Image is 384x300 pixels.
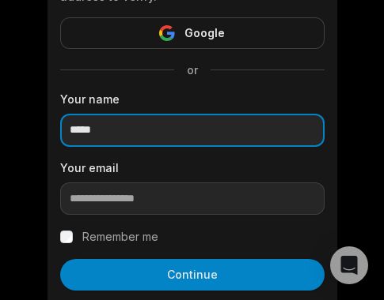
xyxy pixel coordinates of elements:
button: Continue [60,259,325,291]
label: Your email [60,159,325,176]
button: Google [60,17,325,49]
span: or [174,62,211,78]
label: Remember me [82,227,158,246]
div: Open Intercom Messenger [330,246,368,284]
span: Google [184,24,225,43]
label: Your name [60,91,325,107]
